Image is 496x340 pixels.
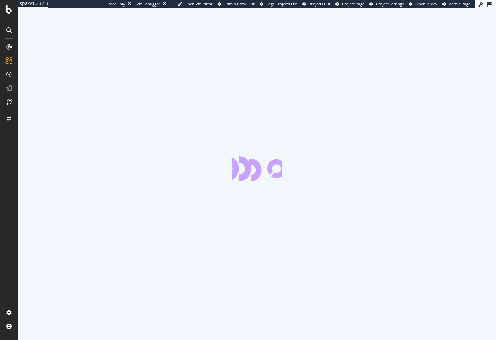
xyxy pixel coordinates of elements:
[266,1,297,7] span: Logs Projects List
[369,1,404,7] a: Project Settings
[302,1,330,7] a: Projects List
[232,156,282,181] div: animation
[224,1,255,7] span: Admin Crawl List
[178,1,213,7] a: Open Viz Editor
[137,1,161,7] div: Viz Debugger:
[309,1,330,7] span: Projects List
[449,1,470,7] span: Admin Page
[376,1,404,7] span: Project Settings
[415,1,437,7] span: Open in dev
[342,1,364,7] span: Project Page
[442,1,470,7] a: Admin Page
[108,1,126,7] div: ReadOnly:
[335,1,364,7] a: Project Page
[218,1,255,7] a: Admin Crawl List
[185,1,213,7] span: Open Viz Editor
[409,1,437,7] a: Open in dev
[260,1,297,7] a: Logs Projects List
